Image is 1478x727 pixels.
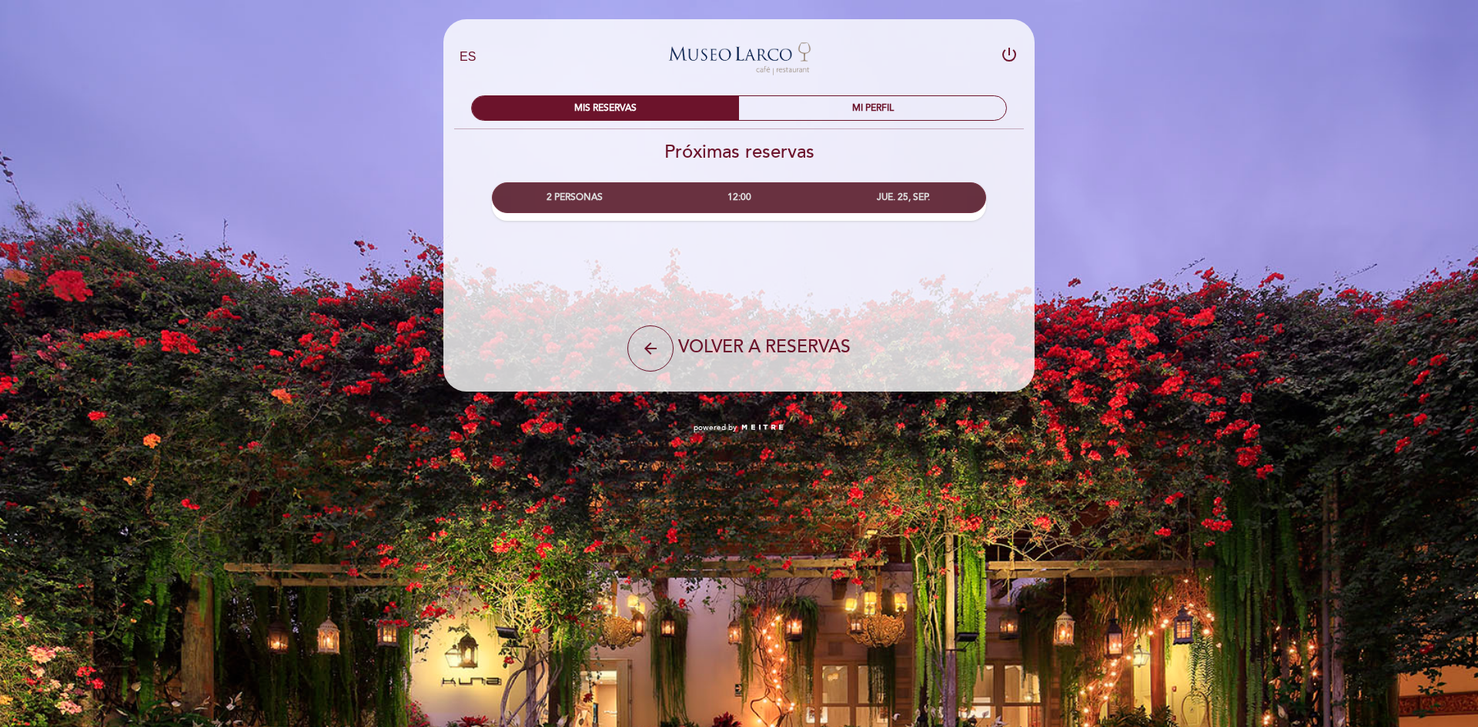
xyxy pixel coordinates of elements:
div: MI PERFIL [739,96,1006,120]
h2: Próximas reservas [443,141,1035,163]
div: 12:00 [657,183,821,212]
div: 2 PERSONAS [493,183,657,212]
div: JUE. 25, SEP. [821,183,985,212]
span: VOLVER A RESERVAS [678,336,851,358]
i: arrow_back [641,339,660,358]
a: powered by [694,422,784,433]
a: Museo [PERSON_NAME][GEOGRAPHIC_DATA] - Restaurant [643,36,835,78]
button: power_settings_new [1000,45,1018,69]
span: powered by [694,422,737,433]
i: power_settings_new [1000,45,1018,64]
button: arrow_back [627,325,674,372]
img: MEITRE [741,424,784,432]
div: MIS RESERVAS [472,96,739,120]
